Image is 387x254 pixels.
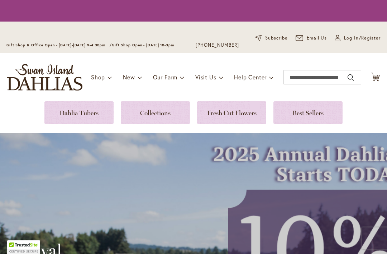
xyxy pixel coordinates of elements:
span: Visit Us [195,73,216,81]
button: Search [348,72,354,83]
a: store logo [7,64,82,91]
a: Subscribe [255,34,288,42]
span: Email Us [307,34,327,42]
span: New [123,73,135,81]
a: Email Us [296,34,327,42]
span: Help Center [234,73,267,81]
span: Subscribe [265,34,288,42]
span: Gift Shop & Office Open - [DATE]-[DATE] 9-4:30pm / [6,43,112,47]
a: [PHONE_NUMBER] [196,42,239,49]
span: Our Farm [153,73,177,81]
span: Shop [91,73,105,81]
a: Log In/Register [335,34,381,42]
span: Log In/Register [344,34,381,42]
span: Gift Shop Open - [DATE] 10-3pm [112,43,174,47]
